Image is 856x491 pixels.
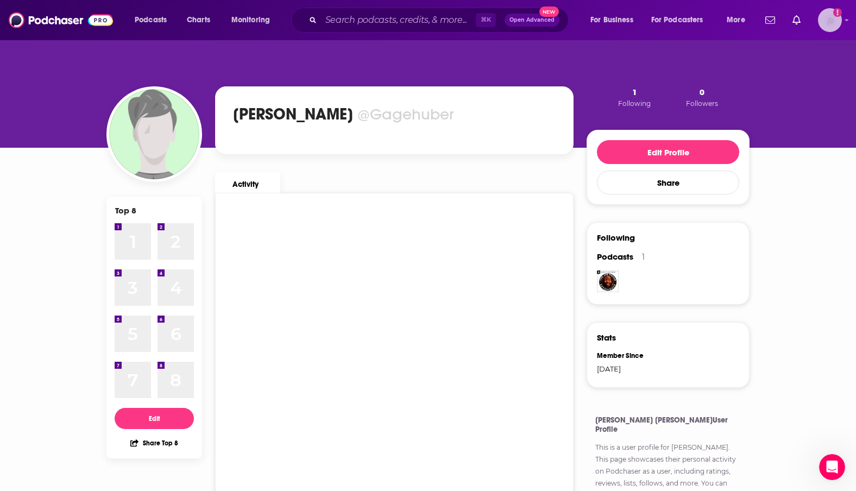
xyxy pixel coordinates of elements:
button: open menu [127,11,181,29]
span: Open Advanced [509,17,555,23]
div: [DATE] [597,364,661,373]
img: Gage Huber [109,89,199,179]
button: open menu [583,11,647,29]
a: [PERSON_NAME] [671,443,728,451]
span: New [539,7,559,17]
button: Share [597,171,739,194]
span: Logged in as Gagehuber [818,8,842,32]
iframe: Intercom live chat [819,454,845,480]
div: Search podcasts, credits, & more... [301,8,579,33]
button: 1Following [615,86,654,108]
div: Following [597,232,635,243]
button: open menu [719,11,759,29]
span: For Podcasters [651,12,703,28]
span: Followers [686,99,718,108]
a: Show notifications dropdown [788,11,805,29]
img: The Joe Rogan Experience [597,270,619,292]
span: Charts [187,12,210,28]
img: Podchaser - Follow, Share and Rate Podcasts [9,10,113,30]
span: 1 [632,87,637,97]
button: open menu [224,11,284,29]
input: Search podcasts, credits, & more... [321,11,476,29]
span: For Business [590,12,633,28]
span: More [727,12,745,28]
svg: Add a profile image [833,8,842,17]
span: 0 [700,87,704,97]
button: Show profile menu [818,8,842,32]
div: Member Since [597,351,661,360]
div: @Gagehuber [357,105,454,124]
button: Open AdvancedNew [505,14,559,27]
span: Podcasts [135,12,167,28]
img: User Profile [818,8,842,32]
span: ⌘ K [476,13,496,27]
div: Top 8 [115,205,136,216]
span: Monitoring [231,12,270,28]
button: 0Followers [683,86,721,108]
span: Podcasts [597,251,633,262]
span: Following [618,99,651,108]
a: Charts [180,11,217,29]
a: Activity [215,172,280,193]
h4: [PERSON_NAME] [PERSON_NAME] User Profile [595,416,741,434]
h3: Stats [597,332,616,343]
button: open menu [644,11,719,29]
h1: [PERSON_NAME] [233,104,353,124]
button: Share Top 8 [130,432,179,454]
div: 1 [642,252,645,262]
button: Edit [115,408,194,429]
a: Show notifications dropdown [761,11,779,29]
button: Edit Profile [597,140,739,164]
